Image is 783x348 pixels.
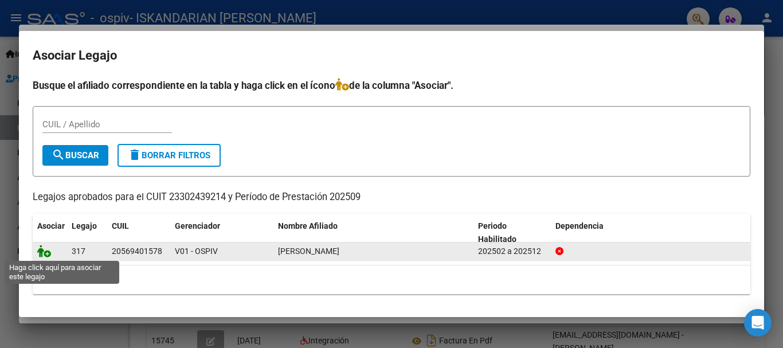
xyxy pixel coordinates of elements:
span: 317 [72,247,85,256]
h4: Busque el afiliado correspondiente en la tabla y haga click en el ícono de la columna "Asociar". [33,78,750,93]
div: 1 registros [33,265,750,294]
p: Legajos aprobados para el CUIT 23302439214 y Período de Prestación 202509 [33,190,750,205]
mat-icon: search [52,148,65,162]
span: Buscar [52,150,99,161]
span: Gerenciador [175,221,220,230]
span: Periodo Habilitado [478,221,516,244]
datatable-header-cell: Gerenciador [170,214,273,252]
button: Borrar Filtros [118,144,221,167]
h2: Asociar Legajo [33,45,750,67]
mat-icon: delete [128,148,142,162]
div: 202502 a 202512 [478,245,546,258]
span: Nombre Afiliado [278,221,338,230]
datatable-header-cell: Dependencia [551,214,751,252]
datatable-header-cell: Periodo Habilitado [473,214,551,252]
datatable-header-cell: Nombre Afiliado [273,214,473,252]
span: Legajo [72,221,97,230]
span: PERALTA BASTIAN EZEQUIEL [278,247,339,256]
span: V01 - OSPIV [175,247,218,256]
span: Asociar [37,221,65,230]
div: Open Intercom Messenger [744,309,772,337]
button: Buscar [42,145,108,166]
span: CUIL [112,221,129,230]
datatable-header-cell: Legajo [67,214,107,252]
span: Borrar Filtros [128,150,210,161]
span: Dependencia [555,221,604,230]
datatable-header-cell: CUIL [107,214,170,252]
div: 20569401578 [112,245,162,258]
datatable-header-cell: Asociar [33,214,67,252]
